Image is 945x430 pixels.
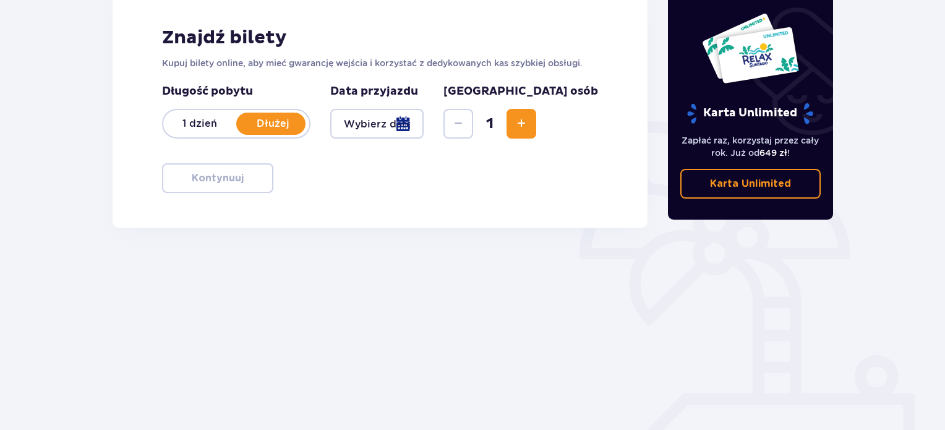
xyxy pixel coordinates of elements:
p: Długość pobytu [162,84,310,99]
span: 649 zł [759,148,787,158]
p: Dłużej [236,117,309,131]
img: Dwie karty całoroczne do Suntago z napisem 'UNLIMITED RELAX', na białym tle z tropikalnymi liśćmi... [701,12,800,84]
p: Zapłać raz, korzystaj przez cały rok. Już od ! [680,134,821,159]
p: Kontynuuj [192,171,244,185]
button: Zwiększ [507,109,536,139]
button: Kontynuuj [162,163,273,193]
span: 1 [476,114,504,133]
p: Kupuj bilety online, aby mieć gwarancję wejścia i korzystać z dedykowanych kas szybkiej obsługi. [162,57,598,69]
p: 1 dzień [163,117,236,131]
a: Karta Unlimited [680,169,821,199]
p: Data przyjazdu [330,84,418,99]
p: Karta Unlimited [710,177,791,191]
p: Karta Unlimited [686,103,815,124]
button: Zmniejsz [443,109,473,139]
p: [GEOGRAPHIC_DATA] osób [443,84,598,99]
h2: Znajdź bilety [162,26,598,49]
